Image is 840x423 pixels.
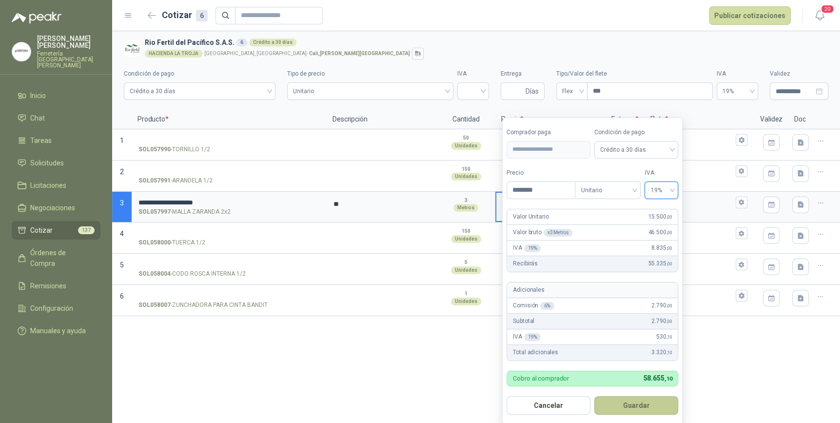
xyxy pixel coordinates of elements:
p: IVA [513,243,541,253]
div: Metros [453,204,478,212]
h3: Rio Fertil del Pacífico S.A.S. [145,37,824,48]
label: IVA [645,168,678,178]
p: Entrega [605,110,644,129]
span: 530 [656,332,672,342]
p: Flete [644,110,754,129]
span: Manuales y ayuda [30,325,86,336]
button: Flex $ [736,259,747,270]
strong: SOL057990 [138,145,171,154]
label: Validez [770,69,828,79]
span: 3 [120,199,124,207]
p: [PERSON_NAME] [PERSON_NAME] [37,35,100,49]
button: Flex $ [736,227,747,239]
span: Negociaciones [30,202,75,213]
input: Flex $ [678,136,734,143]
p: 1 [465,290,468,298]
p: Total adicionales [513,348,558,357]
div: HACIENDA LA TROJA [145,50,202,58]
span: ,10 [666,334,672,340]
label: IVA [457,69,489,79]
span: ,00 [666,319,672,324]
span: 58.655 [643,374,672,382]
p: - TUERCA 1/2 [138,238,205,247]
span: ,00 [666,214,672,220]
div: 6 % [540,302,554,310]
p: Producto [132,110,327,129]
p: IVA [513,332,541,342]
span: 15.500 [648,212,672,222]
span: 55.335 [648,259,672,268]
img: Company Logo [124,40,141,57]
p: Precio [495,110,606,129]
span: ,00 [666,230,672,235]
div: 19 % [524,244,541,252]
label: Condición de pago [594,128,678,137]
button: Guardar [594,396,678,415]
p: Cantidad [437,110,495,129]
label: Comprador paga [507,128,590,137]
p: 150 [462,165,470,173]
div: 19 % [524,333,541,341]
span: 6 [120,292,124,300]
span: 137 [78,226,95,234]
span: Días [526,83,539,100]
strong: SOL058004 [138,269,171,279]
div: Unidades [451,235,481,243]
p: - ZUNCHADORA PARA CINTA BANDIT [138,301,268,310]
strong: SOL057997 [138,207,171,217]
span: Unitario [581,183,635,198]
p: 50 [463,134,469,142]
input: SOL058004-CODO ROSCA INTERNA 1/2 [138,261,320,268]
input: Flex $ [678,199,734,206]
p: Recibirás [513,259,538,268]
a: Manuales y ayuda [12,322,100,340]
input: SOL058007-ZUNCHADORA PARA CINTA BANDIT [138,292,320,300]
a: Negociaciones [12,199,100,217]
p: - CODO ROSCA INTERNA 1/2 [138,269,246,279]
input: SOL058000-TUERCA 1/2 [138,230,320,237]
span: Crédito a 30 días [600,142,672,157]
button: 20 [811,7,828,24]
span: Inicio [30,90,46,101]
p: - ARANDELA 1/2 [138,176,213,185]
span: 8.835 [651,243,672,253]
strong: SOL058007 [138,301,171,310]
p: Comisión [513,301,554,310]
div: 6 [236,39,247,46]
div: x 3 Metros [544,229,573,237]
span: Chat [30,113,45,123]
button: Flex $ [736,197,747,208]
strong: SOL058000 [138,238,171,247]
a: Chat [12,109,100,127]
button: Cancelar [507,396,590,415]
span: Órdenes de Compra [30,247,91,269]
button: Publicar cotizaciones [709,6,791,25]
div: Unidades [451,142,481,150]
p: - TORNILLO 1/2 [138,145,210,154]
span: 5 [120,261,124,269]
span: Tareas [30,135,52,146]
a: Órdenes de Compra [12,243,100,273]
button: Flex $ [736,165,747,177]
div: Unidades [451,266,481,274]
p: 150 [462,227,470,235]
a: Licitaciones [12,176,100,195]
div: Unidades [451,298,481,305]
p: Descripción [327,110,437,129]
label: Entrega [501,69,545,79]
div: 6 [196,10,208,21]
img: Logo peakr [12,12,61,23]
span: 2.790 [651,301,672,310]
p: [GEOGRAPHIC_DATA], [GEOGRAPHIC_DATA] - [204,51,410,56]
span: ,10 [664,376,672,382]
strong: SOL057991 [138,176,171,185]
span: Unitario [293,84,448,99]
span: ,00 [666,245,672,251]
p: 3 [465,197,468,204]
input: Flex $ [678,167,734,175]
p: Cobro al comprador [513,375,569,382]
div: Unidades [451,173,481,181]
span: Flex [562,84,582,99]
span: 19% [650,183,672,198]
a: Tareas [12,131,100,150]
